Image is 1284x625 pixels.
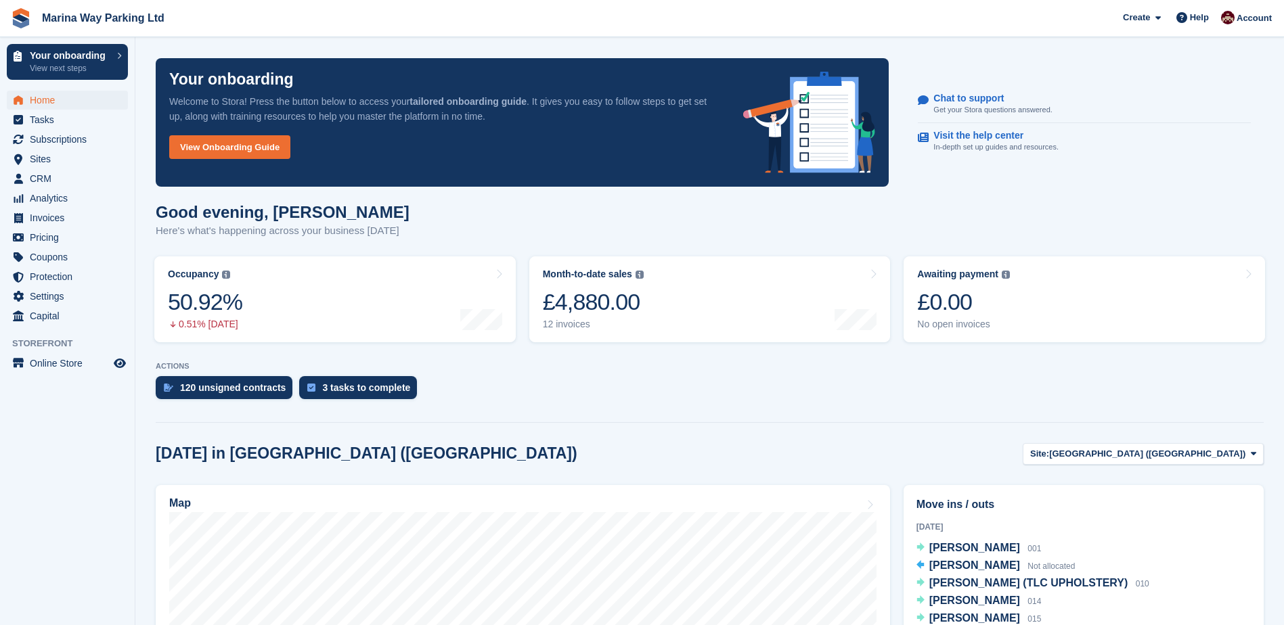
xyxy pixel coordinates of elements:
[7,267,128,286] a: menu
[112,355,128,371] a: Preview store
[933,130,1048,141] p: Visit the help center
[169,72,294,87] p: Your onboarding
[30,189,111,208] span: Analytics
[7,169,128,188] a: menu
[7,110,128,129] a: menu
[918,86,1251,123] a: Chat to support Get your Stora questions answered.
[1190,11,1209,24] span: Help
[180,382,286,393] div: 120 unsigned contracts
[37,7,170,29] a: Marina Way Parking Ltd
[169,497,191,509] h2: Map
[322,382,410,393] div: 3 tasks to complete
[929,577,1128,588] span: [PERSON_NAME] (TLC UPHOLSTERY)
[1237,11,1272,25] span: Account
[7,91,128,110] a: menu
[916,575,1149,593] a: [PERSON_NAME] (TLC UPHOLSTERY) 010
[7,149,128,168] a: menu
[1136,579,1149,588] span: 010
[12,337,135,350] span: Storefront
[7,306,128,325] a: menu
[156,376,299,406] a: 120 unsigned contracts
[933,93,1041,104] p: Chat to support
[916,496,1251,513] h2: Move ins / outs
[1027,561,1075,571] span: Not allocated
[929,542,1020,553] span: [PERSON_NAME]
[916,557,1076,575] a: [PERSON_NAME] Not allocated
[164,384,173,392] img: contract_signature_icon-13c848040528278c33f63329250d36e43548de30e8caae1d1a13099fd9432cc5.svg
[916,521,1251,533] div: [DATE]
[1002,271,1010,279] img: icon-info-grey-7440780725fd019a000dd9b08b2336e03edf1995a4989e88bcd33f0948082b44.svg
[7,208,128,227] a: menu
[169,135,290,159] a: View Onboarding Guide
[156,444,577,463] h2: [DATE] in [GEOGRAPHIC_DATA] ([GEOGRAPHIC_DATA])
[168,288,242,316] div: 50.92%
[917,319,1010,330] div: No open invoices
[7,44,128,80] a: Your onboarding View next steps
[1030,447,1049,461] span: Site:
[11,8,31,28] img: stora-icon-8386f47178a22dfd0bd8f6a31ec36ba5ce8667c1dd55bd0f319d3a0aa187defe.svg
[30,267,111,286] span: Protection
[30,91,111,110] span: Home
[222,271,230,279] img: icon-info-grey-7440780725fd019a000dd9b08b2336e03edf1995a4989e88bcd33f0948082b44.svg
[1023,443,1264,465] button: Site: [GEOGRAPHIC_DATA] ([GEOGRAPHIC_DATA])
[30,208,111,227] span: Invoices
[156,203,409,221] h1: Good evening, [PERSON_NAME]
[299,376,424,406] a: 3 tasks to complete
[30,287,111,306] span: Settings
[30,51,110,60] p: Your onboarding
[636,271,644,279] img: icon-info-grey-7440780725fd019a000dd9b08b2336e03edf1995a4989e88bcd33f0948082b44.svg
[30,228,111,247] span: Pricing
[30,62,110,74] p: View next steps
[917,288,1010,316] div: £0.00
[156,223,409,239] p: Here's what's happening across your business [DATE]
[30,169,111,188] span: CRM
[156,362,1264,371] p: ACTIONS
[30,248,111,267] span: Coupons
[1221,11,1235,24] img: Daniel Finn
[169,94,722,124] p: Welcome to Stora! Press the button below to access your . It gives you easy to follow steps to ge...
[409,96,527,107] strong: tailored onboarding guide
[1027,614,1041,624] span: 015
[917,269,998,280] div: Awaiting payment
[154,256,516,342] a: Occupancy 50.92% 0.51% [DATE]
[30,130,111,149] span: Subscriptions
[30,110,111,129] span: Tasks
[543,319,644,330] div: 12 invoices
[307,384,315,392] img: task-75834270c22a3079a89374b754ae025e5fb1db73e45f91037f5363f120a921f8.svg
[1123,11,1150,24] span: Create
[7,354,128,373] a: menu
[916,540,1042,557] a: [PERSON_NAME] 001
[30,306,111,325] span: Capital
[1049,447,1245,461] span: [GEOGRAPHIC_DATA] ([GEOGRAPHIC_DATA])
[7,287,128,306] a: menu
[7,228,128,247] a: menu
[1027,544,1041,553] span: 001
[7,189,128,208] a: menu
[743,72,876,173] img: onboarding-info-6c161a55d2c0e0a8cae90662b2fe09162a5109e8cc188191df67fb4f79e88e88.svg
[543,269,632,280] div: Month-to-date sales
[543,288,644,316] div: £4,880.00
[30,149,111,168] span: Sites
[7,248,128,267] a: menu
[916,593,1042,610] a: [PERSON_NAME] 014
[929,595,1020,606] span: [PERSON_NAME]
[7,130,128,149] a: menu
[933,141,1059,153] p: In-depth set up guides and resources.
[529,256,891,342] a: Month-to-date sales £4,880.00 12 invoices
[933,104,1052,116] p: Get your Stora questions answered.
[168,269,219,280] div: Occupancy
[1027,597,1041,606] span: 014
[168,319,242,330] div: 0.51% [DATE]
[30,354,111,373] span: Online Store
[904,256,1265,342] a: Awaiting payment £0.00 No open invoices
[918,123,1251,160] a: Visit the help center In-depth set up guides and resources.
[929,559,1020,571] span: [PERSON_NAME]
[929,612,1020,624] span: [PERSON_NAME]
